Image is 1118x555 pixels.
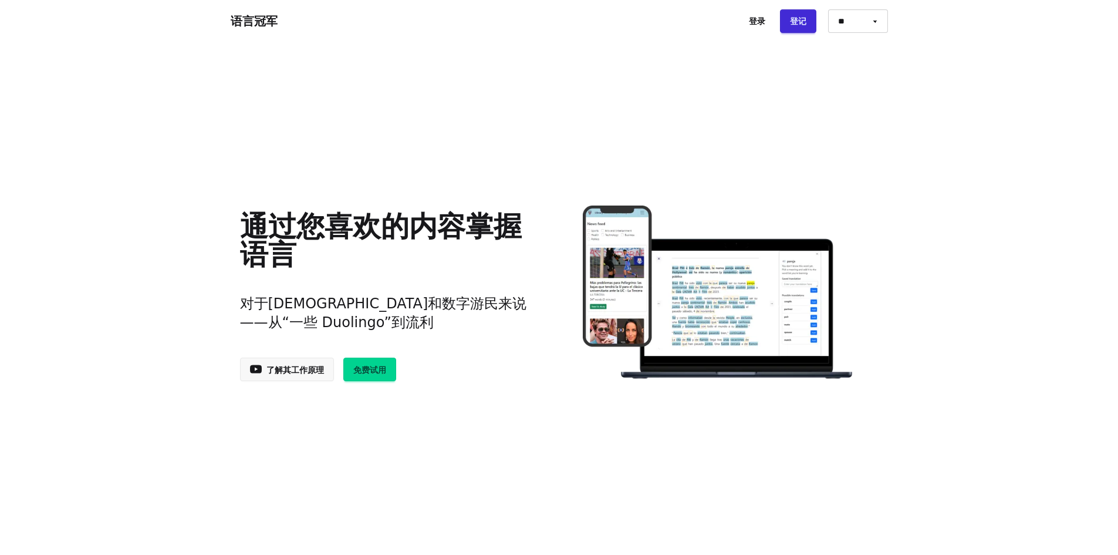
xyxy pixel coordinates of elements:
[231,14,278,28] a: 语言冠军
[790,16,806,26] font: 登记
[353,365,386,374] font: 免费试用
[240,210,522,271] font: 通过您喜欢的内容掌握语言
[240,295,527,331] font: 对于[DEMOGRAPHIC_DATA]和数字游民来说——从“一些 Duolingo”到流利
[266,365,324,374] font: 了解其工作原理
[780,9,816,33] a: 登记
[240,358,334,381] a: 了解其工作原理
[559,206,878,381] img: 在线学习语言
[739,9,775,33] a: 登录
[343,358,396,381] a: 免费试用
[749,16,765,26] font: 登录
